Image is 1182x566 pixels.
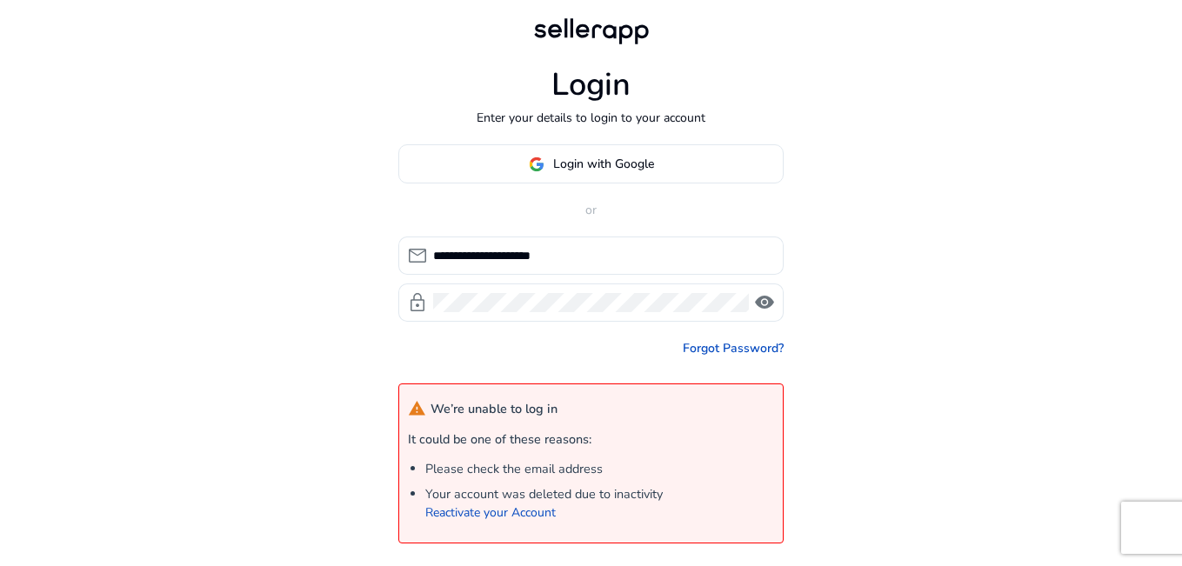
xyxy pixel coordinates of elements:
mat-icon: warning [408,400,426,418]
button: Login with Google [398,144,784,183]
span: lock [407,292,428,313]
p: or [398,201,784,219]
h1: Login [551,66,631,103]
img: google-logo.svg [529,156,544,172]
p: It could be one of these reasons: [408,430,774,449]
li: Please check the email address [425,460,774,479]
span: mail [407,245,428,266]
li: Your account was deleted due to inactivity [425,485,774,523]
a: Forgot Password? [683,339,784,357]
span: visibility [754,292,775,313]
h4: We’re unable to log in [408,400,558,418]
a: Reactivate your Account [425,504,556,521]
span: Login with Google [553,155,654,173]
p: Enter your details to login to your account [477,109,705,127]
